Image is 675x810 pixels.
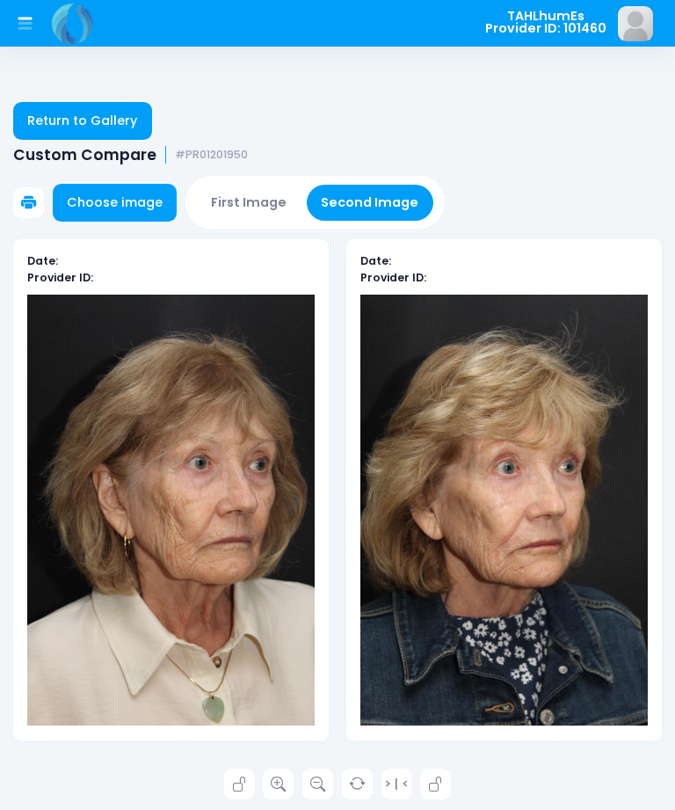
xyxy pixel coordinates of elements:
[13,102,152,140] a: Return to Gallery
[197,185,301,221] button: First Image
[360,270,426,285] b: Provider ID:
[13,146,156,164] span: Custom Compare
[27,253,58,268] b: Date:
[360,295,648,726] img: compare-img2
[485,10,606,35] span: TAHLhumEs Provider ID: 101460
[175,149,248,162] small: #PR01201950
[27,270,93,285] b: Provider ID:
[27,295,315,726] img: compare-img1
[307,185,433,221] button: Second Image
[618,6,653,41] img: image
[381,769,412,799] a: > | <
[48,2,97,46] img: Logo
[53,184,178,222] a: Choose image
[360,253,391,268] b: Date:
